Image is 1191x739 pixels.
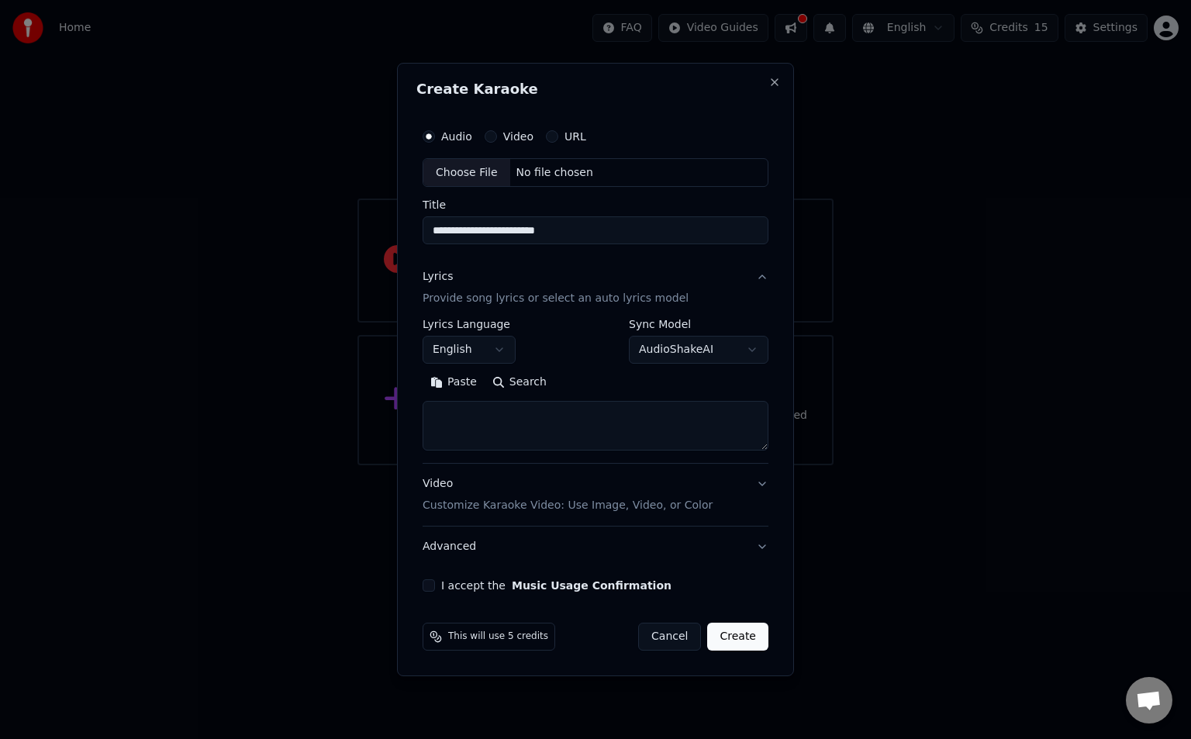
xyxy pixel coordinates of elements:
[510,165,599,181] div: No file chosen
[448,630,548,643] span: This will use 5 credits
[503,131,533,142] label: Video
[423,527,768,567] button: Advanced
[423,270,453,285] div: Lyrics
[423,371,485,395] button: Paste
[638,623,701,651] button: Cancel
[423,200,768,211] label: Title
[423,292,689,307] p: Provide song lyrics or select an auto lyrics model
[416,82,775,96] h2: Create Karaoke
[423,498,713,513] p: Customize Karaoke Video: Use Image, Video, or Color
[423,159,510,187] div: Choose File
[512,580,671,591] button: I accept the
[441,131,472,142] label: Audio
[423,319,516,330] label: Lyrics Language
[485,371,554,395] button: Search
[423,319,768,464] div: LyricsProvide song lyrics or select an auto lyrics model
[423,477,713,514] div: Video
[707,623,768,651] button: Create
[423,464,768,527] button: VideoCustomize Karaoke Video: Use Image, Video, or Color
[423,257,768,319] button: LyricsProvide song lyrics or select an auto lyrics model
[441,580,671,591] label: I accept the
[629,319,768,330] label: Sync Model
[564,131,586,142] label: URL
